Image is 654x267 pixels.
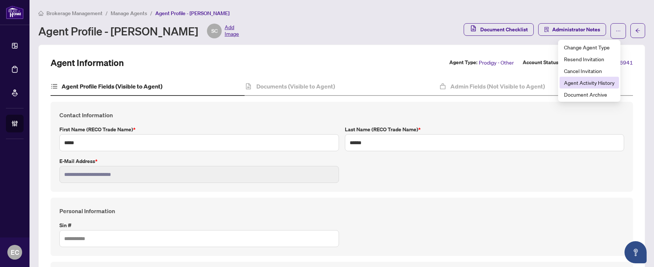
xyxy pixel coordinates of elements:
[150,9,152,17] li: /
[450,82,545,91] h4: Admin Fields (Not Visible to Agent)
[613,58,633,67] span: RH6941
[345,125,624,133] label: Last Name (RECO Trade Name)
[11,247,19,257] span: EC
[480,24,528,35] span: Document Checklist
[225,24,239,38] span: Add Image
[479,58,514,67] span: Prodigy - Other
[523,58,560,67] label: Account Status:
[564,90,615,98] span: Document Archive
[59,221,339,229] label: Sin #
[635,28,640,33] span: arrow-left
[564,55,615,63] span: Resend Invitation
[59,157,339,165] label: E-mail Address
[616,28,621,34] span: ellipsis
[38,11,44,16] span: home
[155,10,229,17] span: Agent Profile - [PERSON_NAME]
[38,24,239,38] div: Agent Profile - [PERSON_NAME]
[564,43,615,51] span: Change Agent Type
[256,82,335,91] h4: Documents (Visible to Agent)
[211,27,218,35] span: SC
[105,9,108,17] li: /
[59,207,624,215] h4: Personal Information
[552,24,600,35] span: Administrator Notes
[564,79,615,87] span: Agent Activity History
[62,82,162,91] h4: Agent Profile Fields (Visible to Agent)
[564,67,615,75] span: Cancel Invitation
[111,10,147,17] span: Manage Agents
[6,6,24,19] img: logo
[544,27,549,32] span: solution
[51,57,124,69] h2: Agent Information
[59,125,339,133] label: First Name (RECO Trade Name)
[46,10,103,17] span: Brokerage Management
[464,23,534,36] button: Document Checklist
[59,111,624,119] h4: Contact Information
[449,58,477,67] label: Agent Type:
[538,23,606,36] button: Administrator Notes
[624,241,647,263] button: Open asap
